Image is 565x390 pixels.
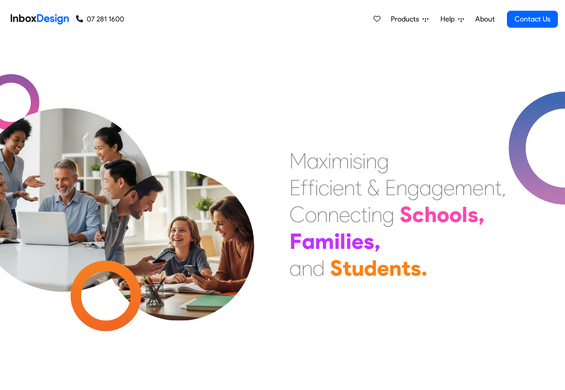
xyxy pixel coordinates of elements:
div: x [319,147,328,174]
div: c [350,201,361,228]
div: n [317,201,328,228]
div: E [289,174,301,201]
div: Maximising Efficient & Engagement, Connecting Schools, Families, and Students. [289,147,506,281]
div: e [333,174,344,201]
div: , [502,174,506,201]
div: i [346,228,352,255]
div: f [301,174,308,201]
div: l [462,201,468,228]
div: c [412,201,424,228]
div: i [315,174,318,201]
div: o [449,201,462,228]
div: g [407,174,419,201]
div: g [382,201,394,228]
div: d [364,255,377,281]
div: i [349,147,353,174]
div: E [385,174,396,201]
div: , [478,201,485,228]
a: 07 281 1600 [76,14,124,25]
div: a [307,147,319,174]
div: s [410,255,421,281]
a: Help [437,10,468,28]
div: g [431,174,444,201]
span: Help [440,14,458,25]
div: n [301,255,313,281]
div: o [437,201,449,228]
div: d [313,255,325,281]
div: i [328,147,331,174]
div: M [289,147,307,174]
a: Contact Us [507,11,558,28]
div: i [362,147,366,174]
div: i [334,228,340,255]
div: i [368,201,371,228]
div: F [289,228,302,255]
div: n [366,147,377,174]
div: t [402,255,410,281]
div: m [455,174,473,201]
div: e [339,201,350,228]
div: n [484,174,495,201]
span: Products [391,14,423,25]
div: u [352,255,364,281]
div: t [343,255,352,281]
div: e [377,255,389,281]
div: g [377,147,389,174]
div: e [473,174,484,201]
div: n [396,174,407,201]
div: s [468,201,478,228]
a: Products [387,10,432,28]
div: C [289,201,305,228]
div: n [389,255,402,281]
div: . [421,255,427,281]
div: m [331,147,349,174]
div: t [361,201,368,228]
div: e [352,228,364,255]
div: m [315,228,334,255]
div: t [355,174,362,201]
div: n [344,174,355,201]
div: e [444,174,455,201]
div: S [330,255,343,281]
div: l [340,228,346,255]
div: i [329,174,333,201]
div: h [424,201,437,228]
div: a [289,255,301,281]
div: n [328,201,339,228]
img: parents_with_child.png [86,134,273,321]
div: t [495,174,502,201]
div: & [367,174,380,201]
div: o [305,201,317,228]
div: a [419,174,431,201]
div: s [353,147,362,174]
div: S [400,201,412,228]
div: a [302,228,315,255]
div: f [308,174,315,201]
a: About [473,10,497,28]
div: , [374,228,381,255]
div: c [318,174,329,201]
div: n [371,201,382,228]
div: s [364,228,374,255]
